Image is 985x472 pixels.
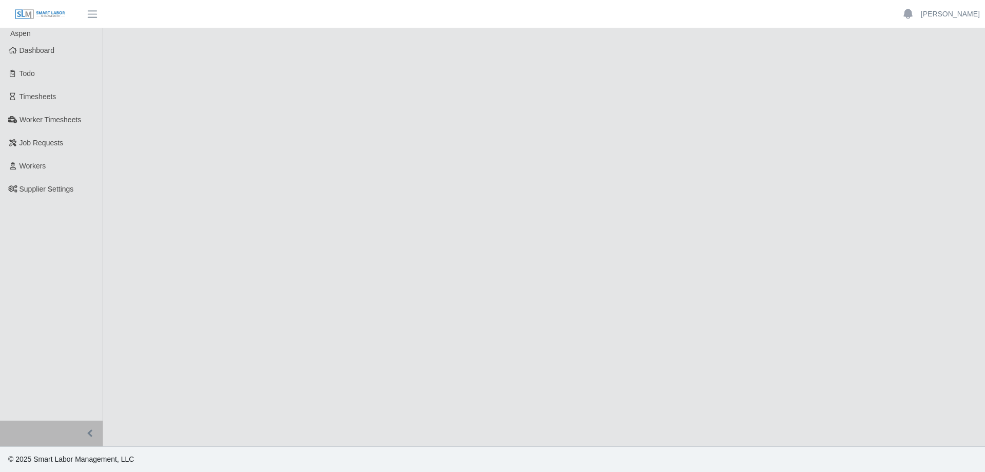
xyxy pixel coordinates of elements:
a: [PERSON_NAME] [921,9,980,20]
span: Job Requests [19,139,64,147]
span: Worker Timesheets [19,116,81,124]
span: © 2025 Smart Labor Management, LLC [8,455,134,463]
span: Supplier Settings [19,185,74,193]
img: SLM Logo [14,9,66,20]
span: Timesheets [19,92,56,101]
span: Aspen [10,29,31,37]
span: Dashboard [19,46,55,54]
span: Todo [19,69,35,78]
span: Workers [19,162,46,170]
